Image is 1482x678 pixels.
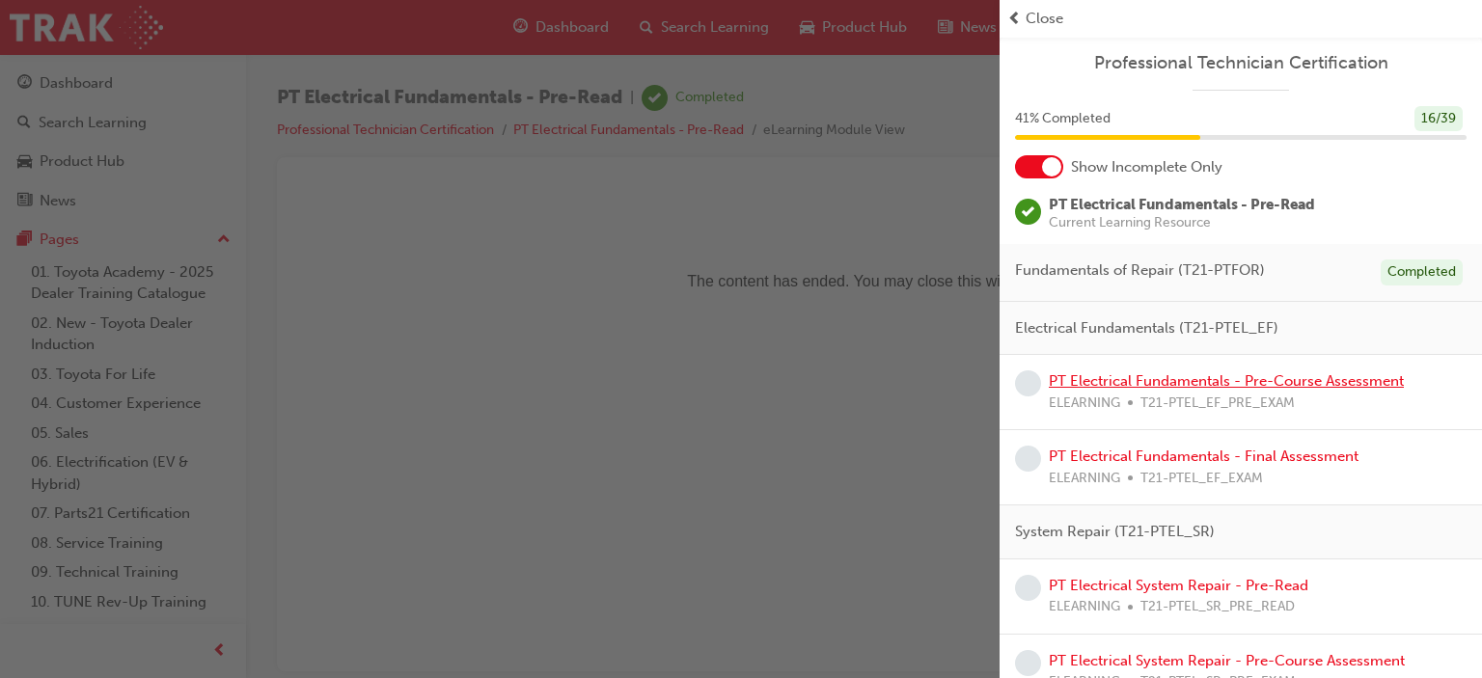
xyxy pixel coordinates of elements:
span: learningRecordVerb_NONE-icon [1015,370,1041,396]
span: ELEARNING [1049,468,1120,490]
span: ELEARNING [1049,596,1120,618]
a: Professional Technician Certification [1015,52,1467,74]
span: Show Incomplete Only [1071,156,1222,178]
a: PT Electrical System Repair - Pre-Course Assessment [1049,652,1405,669]
a: PT Electrical Fundamentals - Final Assessment [1049,447,1358,465]
a: PT Electrical Fundamentals - Pre-Course Assessment [1049,372,1404,390]
div: Completed [1381,259,1463,285]
span: learningRecordVerb_NONE-icon [1015,446,1041,472]
span: prev-icon [1007,8,1022,30]
span: 41 % Completed [1015,108,1111,130]
span: T21-PTEL_EF_PRE_EXAM [1140,393,1295,415]
p: The content has ended. You may close this window. [8,15,1136,102]
a: PT Electrical System Repair - Pre-Read [1049,577,1308,594]
span: learningRecordVerb_COMPLETE-icon [1015,199,1041,225]
span: T21-PTEL_SR_PRE_READ [1140,596,1295,618]
span: Fundamentals of Repair (T21-PTFOR) [1015,259,1265,282]
div: 16 / 39 [1414,106,1463,132]
span: Close [1026,8,1063,30]
span: Current Learning Resource [1049,216,1315,230]
span: PT Electrical Fundamentals - Pre-Read [1049,196,1315,213]
span: System Repair (T21-PTEL_SR) [1015,521,1215,543]
span: ELEARNING [1049,393,1120,415]
button: prev-iconClose [1007,8,1474,30]
span: learningRecordVerb_NONE-icon [1015,650,1041,676]
span: T21-PTEL_EF_EXAM [1140,468,1263,490]
span: learningRecordVerb_NONE-icon [1015,575,1041,601]
span: Electrical Fundamentals (T21-PTEL_EF) [1015,317,1278,339]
